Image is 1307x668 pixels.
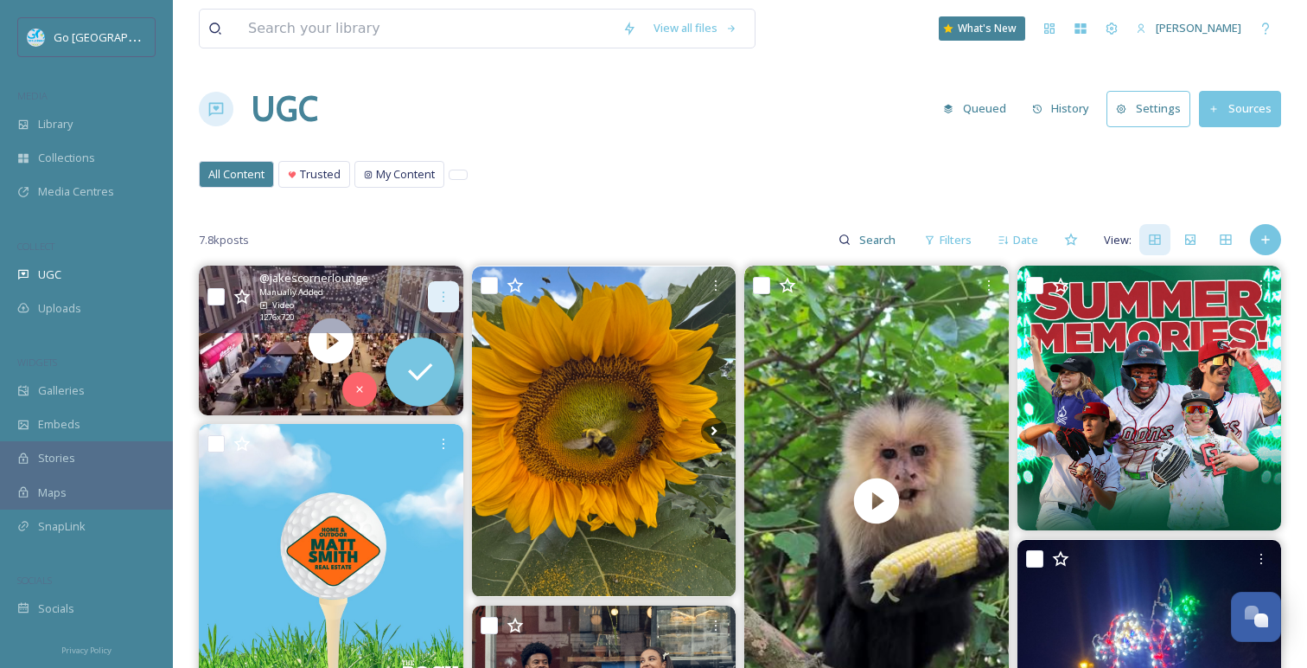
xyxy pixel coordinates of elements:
span: COLLECT [17,240,54,253]
span: Library [38,116,73,132]
video: Line dancing will get started tonight at 7:30 and we can’t wait to see y’all here! [199,266,463,415]
img: 🌻✨ SURPRISE, FRIENDS! ✨🌻 The sunflower field has decided it’s running on Mother Nature’s timeline... [472,267,736,597]
button: Queued [934,92,1015,125]
span: Media Centres [38,183,114,200]
a: Queued [934,92,1023,125]
span: SnapLink [38,518,86,535]
span: Go [GEOGRAPHIC_DATA] [54,29,182,45]
a: History [1023,92,1107,125]
span: WIDGETS [17,356,57,369]
span: Socials [38,601,74,617]
span: Date [1013,232,1038,248]
button: Settings [1106,91,1190,126]
input: Search your library [239,10,614,48]
img: 🎉 This is your LAST week to make summer memories at the ballpark! We’re taking on the West Michig... [1017,266,1282,530]
span: Stories [38,450,75,466]
a: UGC [251,83,318,135]
span: My Content [376,166,435,183]
span: All Content [208,166,265,183]
span: Manually Added [259,286,323,299]
span: Galleries [38,382,85,399]
span: Embeds [38,416,80,433]
span: Maps [38,485,67,501]
span: MEDIA [17,89,48,102]
span: Collections [38,150,95,166]
span: [PERSON_NAME] [1156,20,1241,35]
span: 1276 x 720 [259,312,294,324]
input: Search [851,222,907,257]
span: Privacy Policy [61,645,112,656]
button: Sources [1199,91,1281,126]
img: thumbnail [199,266,463,415]
span: Filters [940,232,972,248]
button: History [1023,92,1099,125]
a: What's New [939,16,1025,41]
span: UGC [38,267,61,283]
span: Uploads [38,300,81,317]
span: Trusted [300,166,341,183]
span: SOCIALS [17,574,52,587]
span: Video [272,299,294,312]
a: [PERSON_NAME] [1127,11,1250,45]
a: View all files [645,11,746,45]
span: @ jakescornerlounge [259,270,368,286]
span: 7.8k posts [199,232,249,248]
a: Privacy Policy [61,639,112,659]
a: Settings [1106,91,1199,126]
span: View: [1104,232,1132,248]
img: GoGreatLogo_MISkies_RegionalTrails%20%281%29.png [28,29,45,46]
button: Open Chat [1231,592,1281,642]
